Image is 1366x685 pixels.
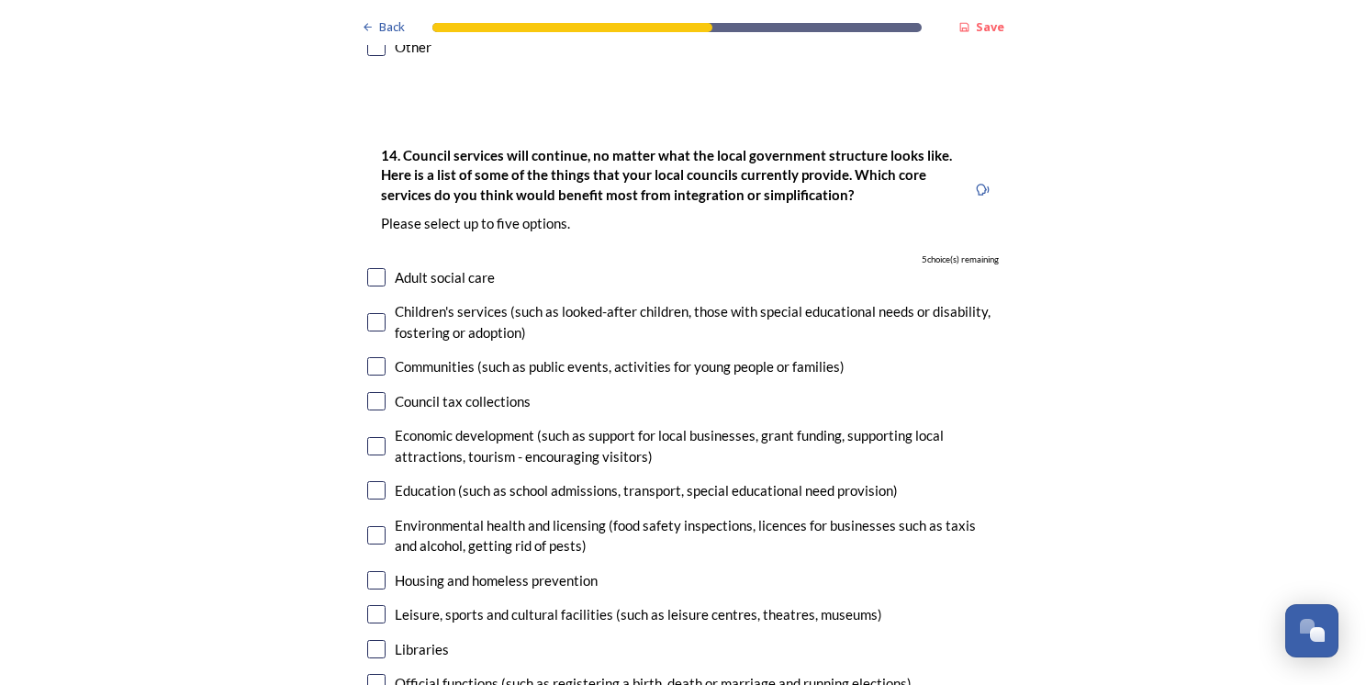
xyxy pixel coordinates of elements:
[395,301,999,342] div: Children's services (such as looked-after children, those with special educational needs or disab...
[1285,604,1338,657] button: Open Chat
[379,18,405,36] span: Back
[395,425,999,466] div: Economic development (such as support for local businesses, grant funding, supporting local attra...
[395,356,845,377] div: Communities (such as public events, activities for young people or families)
[976,18,1004,35] strong: Save
[395,515,999,556] div: Environmental health and licensing (food safety inspections, licences for businesses such as taxi...
[395,480,898,501] div: Education (such as school admissions, transport, special educational need provision)
[395,391,531,412] div: Council tax collections
[395,639,449,660] div: Libraries
[395,37,431,58] div: Other
[395,604,882,625] div: Leisure, sports and cultural facilities (such as leisure centres, theatres, museums)
[381,214,952,233] p: Please select up to five options.
[922,253,999,266] span: 5 choice(s) remaining
[395,570,598,591] div: Housing and homeless prevention
[395,267,495,288] div: Adult social care
[381,147,955,203] strong: 14. Council services will continue, no matter what the local government structure looks like. Her...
